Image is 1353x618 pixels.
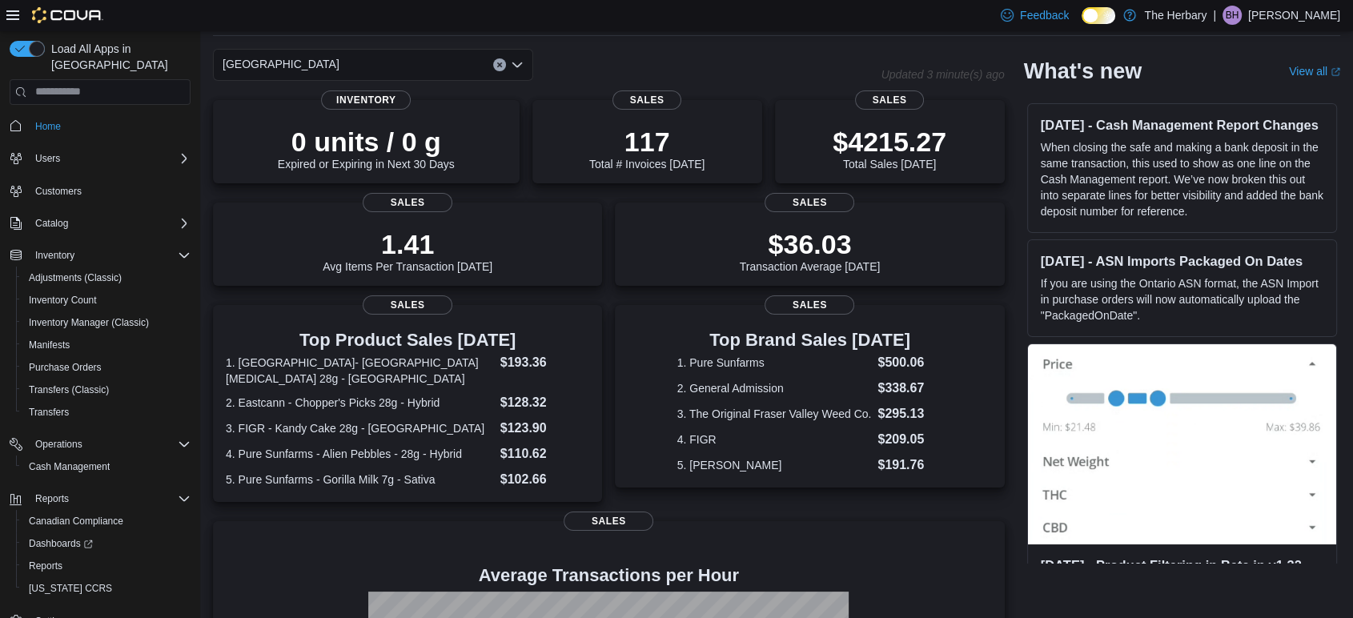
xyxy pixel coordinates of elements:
[3,114,197,138] button: Home
[29,149,66,168] button: Users
[16,379,197,401] button: Transfers (Classic)
[29,435,191,454] span: Operations
[877,404,942,423] dd: $295.13
[29,182,88,201] a: Customers
[29,246,191,265] span: Inventory
[29,181,191,201] span: Customers
[226,566,992,585] h4: Average Transactions per Hour
[29,537,93,550] span: Dashboards
[22,556,191,576] span: Reports
[22,313,155,332] a: Inventory Manager (Classic)
[1041,117,1323,133] h3: [DATE] - Cash Management Report Changes
[3,147,197,170] button: Users
[881,68,1004,81] p: Updated 3 minute(s) ago
[877,455,942,475] dd: $191.76
[22,335,191,355] span: Manifests
[35,438,82,451] span: Operations
[29,271,122,284] span: Adjustments (Classic)
[1024,58,1142,84] h2: What's new
[22,457,191,476] span: Cash Management
[22,457,116,476] a: Cash Management
[29,460,110,473] span: Cash Management
[1226,6,1239,25] span: BH
[3,212,197,235] button: Catalog
[35,249,74,262] span: Inventory
[16,289,197,311] button: Inventory Count
[29,383,109,396] span: Transfers (Classic)
[500,470,590,489] dd: $102.66
[16,311,197,334] button: Inventory Manager (Classic)
[22,358,108,377] a: Purchase Orders
[765,193,854,212] span: Sales
[833,126,946,171] div: Total Sales [DATE]
[3,244,197,267] button: Inventory
[226,420,494,436] dt: 3. FIGR - Kandy Cake 28g - [GEOGRAPHIC_DATA]
[22,512,191,531] span: Canadian Compliance
[278,126,455,171] div: Expired or Expiring in Next 30 Days
[493,58,506,71] button: Clear input
[16,267,197,289] button: Adjustments (Classic)
[29,361,102,374] span: Purchase Orders
[29,149,191,168] span: Users
[589,126,705,158] p: 117
[1020,7,1069,23] span: Feedback
[1331,67,1340,77] svg: External link
[35,185,82,198] span: Customers
[564,512,653,531] span: Sales
[1144,6,1206,25] p: The Herbary
[29,406,69,419] span: Transfers
[22,335,76,355] a: Manifests
[22,403,191,422] span: Transfers
[226,472,494,488] dt: 5. Pure Sunfarms - Gorilla Milk 7g - Sativa
[35,152,60,165] span: Users
[1082,24,1082,25] span: Dark Mode
[226,331,589,350] h3: Top Product Sales [DATE]
[16,401,197,423] button: Transfers
[500,393,590,412] dd: $128.32
[1248,6,1340,25] p: [PERSON_NAME]
[740,228,881,273] div: Transaction Average [DATE]
[677,431,872,447] dt: 4. FIGR
[22,579,118,598] a: [US_STATE] CCRS
[677,457,872,473] dt: 5. [PERSON_NAME]
[29,294,97,307] span: Inventory Count
[677,355,872,371] dt: 1. Pure Sunfarms
[1213,6,1216,25] p: |
[855,90,924,110] span: Sales
[612,90,681,110] span: Sales
[22,534,99,553] a: Dashboards
[29,489,191,508] span: Reports
[22,380,115,399] a: Transfers (Classic)
[877,353,942,372] dd: $500.06
[22,268,191,287] span: Adjustments (Classic)
[226,355,494,387] dt: 1. [GEOGRAPHIC_DATA]- [GEOGRAPHIC_DATA][MEDICAL_DATA] 28g - [GEOGRAPHIC_DATA]
[1041,139,1323,219] p: When closing the safe and making a bank deposit in the same transaction, this used to show as one...
[16,532,197,555] a: Dashboards
[16,510,197,532] button: Canadian Compliance
[22,556,69,576] a: Reports
[833,126,946,158] p: $4215.27
[1223,6,1242,25] div: Bailey Hodges
[226,446,494,462] dt: 4. Pure Sunfarms - Alien Pebbles - 28g - Hybrid
[226,395,494,411] dt: 2. Eastcann - Chopper's Picks 28g - Hybrid
[35,120,61,133] span: Home
[500,353,590,372] dd: $193.36
[363,193,452,212] span: Sales
[740,228,881,260] p: $36.03
[45,41,191,73] span: Load All Apps in [GEOGRAPHIC_DATA]
[16,555,197,577] button: Reports
[29,339,70,351] span: Manifests
[677,406,872,422] dt: 3. The Original Fraser Valley Weed Co.
[3,488,197,510] button: Reports
[1041,253,1323,269] h3: [DATE] - ASN Imports Packaged On Dates
[765,295,854,315] span: Sales
[29,489,75,508] button: Reports
[677,331,943,350] h3: Top Brand Sales [DATE]
[35,217,68,230] span: Catalog
[22,403,75,422] a: Transfers
[29,515,123,528] span: Canadian Compliance
[29,116,191,136] span: Home
[29,214,191,233] span: Catalog
[321,90,411,110] span: Inventory
[22,579,191,598] span: Washington CCRS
